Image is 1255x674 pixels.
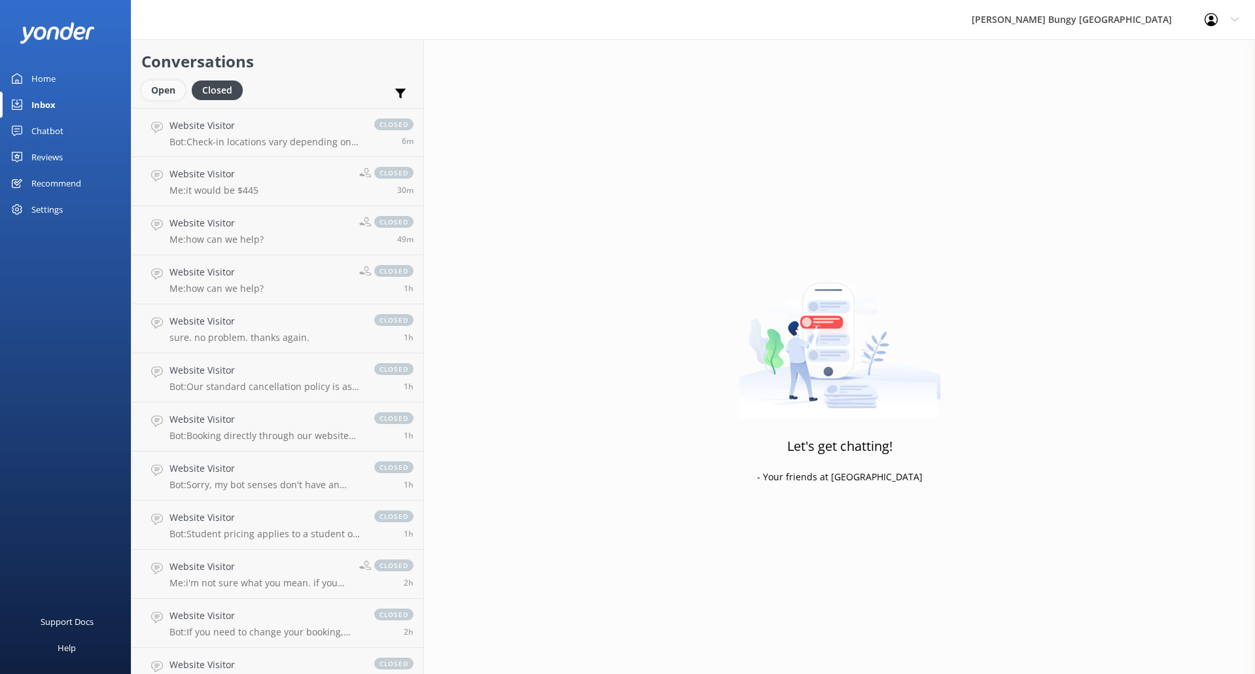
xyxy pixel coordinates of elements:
[404,528,414,539] span: Aug 31 2025 02:07pm (UTC +12:00) Pacific/Auckland
[31,118,63,144] div: Chatbot
[132,550,423,599] a: Website VisitorMe:i'm not sure what you mean. if you are wanting to do 2 bungys, you can leave th...
[404,479,414,490] span: Aug 31 2025 02:18pm (UTC +12:00) Pacific/Auckland
[739,255,941,419] img: artwork of a man stealing a conversation from at giant smartphone
[374,510,414,522] span: closed
[132,402,423,452] a: Website VisitorBot:Booking directly through our website always offers the best prices. Our combos...
[169,510,361,525] h4: Website Visitor
[132,501,423,550] a: Website VisitorBot:Student pricing applies to a student of any age, as long as you can show a New...
[169,658,361,672] h4: Website Visitor
[169,479,361,491] p: Bot: Sorry, my bot senses don't have an answer for that, please try and rephrase your question, I...
[404,332,414,343] span: Aug 31 2025 02:49pm (UTC +12:00) Pacific/Auckland
[141,82,192,97] a: Open
[31,144,63,170] div: Reviews
[374,559,414,571] span: closed
[169,412,361,427] h4: Website Visitor
[404,283,414,294] span: Aug 31 2025 02:51pm (UTC +12:00) Pacific/Auckland
[374,461,414,473] span: closed
[169,577,349,589] p: Me: i'm not sure what you mean. if you are wanting to do 2 bungys, you can leave the second one f...
[169,461,361,476] h4: Website Visitor
[169,381,361,393] p: Bot: Our standard cancellation policy is as follows: Cancellations made more than 48 hours in adv...
[141,80,185,100] div: Open
[374,658,414,669] span: closed
[58,635,76,661] div: Help
[374,314,414,326] span: closed
[787,436,893,457] h3: Let's get chatting!
[374,412,414,424] span: closed
[169,167,258,181] h4: Website Visitor
[169,118,361,133] h4: Website Visitor
[132,353,423,402] a: Website VisitorBot:Our standard cancellation policy is as follows: Cancellations made more than 4...
[169,185,258,196] p: Me: it would be $445
[169,332,309,344] p: sure. no problem. thanks again.
[169,265,264,279] h4: Website Visitor
[132,452,423,501] a: Website VisitorBot:Sorry, my bot senses don't have an answer for that, please try and rephrase yo...
[374,265,414,277] span: closed
[169,559,349,574] h4: Website Visitor
[41,609,94,635] div: Support Docs
[31,170,81,196] div: Recommend
[169,314,309,328] h4: Website Visitor
[31,92,56,118] div: Inbox
[192,82,249,97] a: Closed
[404,577,414,588] span: Aug 31 2025 01:44pm (UTC +12:00) Pacific/Auckland
[169,283,264,294] p: Me: how can we help?
[169,626,361,638] p: Bot: If you need to change your booking, please give us a call on [PHONE_NUMBER], [PHONE_NUMBER] ...
[397,234,414,245] span: Aug 31 2025 03:10pm (UTC +12:00) Pacific/Auckland
[132,255,423,304] a: Website VisitorMe:how can we help?closed1h
[404,381,414,392] span: Aug 31 2025 02:41pm (UTC +12:00) Pacific/Auckland
[404,626,414,637] span: Aug 31 2025 01:33pm (UTC +12:00) Pacific/Auckland
[374,363,414,375] span: closed
[132,157,423,206] a: Website VisitorMe:it would be $445closed30m
[132,108,423,157] a: Website VisitorBot:Check-in locations vary depending on your activity: - [GEOGRAPHIC_DATA]: Base ...
[169,430,361,442] p: Bot: Booking directly through our website always offers the best prices. Our combos are a great w...
[374,118,414,130] span: closed
[169,363,361,378] h4: Website Visitor
[374,167,414,179] span: closed
[169,528,361,540] p: Bot: Student pricing applies to a student of any age, as long as you can show a New [DEMOGRAPHIC_...
[132,206,423,255] a: Website VisitorMe:how can we help?closed49m
[757,470,923,484] p: - Your friends at [GEOGRAPHIC_DATA]
[132,304,423,353] a: Website Visitorsure. no problem. thanks again.closed1h
[397,185,414,196] span: Aug 31 2025 03:29pm (UTC +12:00) Pacific/Auckland
[374,609,414,620] span: closed
[169,234,264,245] p: Me: how can we help?
[192,80,243,100] div: Closed
[402,135,414,147] span: Aug 31 2025 03:53pm (UTC +12:00) Pacific/Auckland
[169,216,264,230] h4: Website Visitor
[374,216,414,228] span: closed
[404,430,414,441] span: Aug 31 2025 02:28pm (UTC +12:00) Pacific/Auckland
[169,136,361,148] p: Bot: Check-in locations vary depending on your activity: - [GEOGRAPHIC_DATA]: Base Building, [STR...
[20,22,95,44] img: yonder-white-logo.png
[169,609,361,623] h4: Website Visitor
[141,49,414,74] h2: Conversations
[132,599,423,648] a: Website VisitorBot:If you need to change your booking, please give us a call on [PHONE_NUMBER], [...
[31,65,56,92] div: Home
[31,196,63,222] div: Settings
